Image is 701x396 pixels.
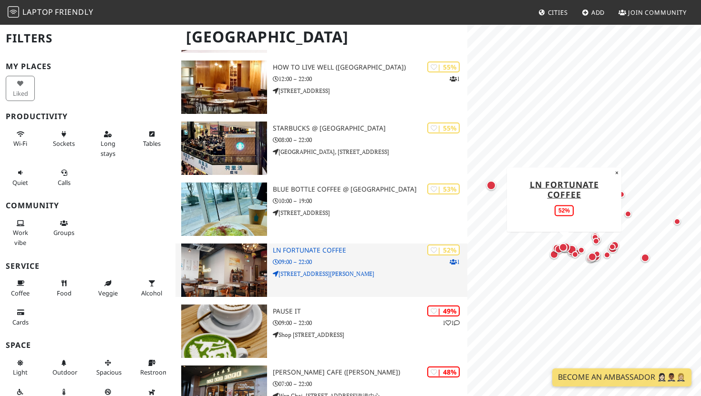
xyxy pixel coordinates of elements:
[615,4,691,21] a: Join Community
[616,189,627,200] div: Map marker
[181,244,267,297] img: LN Fortunate Coffee
[273,330,467,339] p: Shop [STREET_ADDRESS]
[141,289,162,297] span: Alcohol
[566,243,578,255] div: Map marker
[273,307,467,315] h3: Pause It
[178,24,466,50] h1: [GEOGRAPHIC_DATA]
[273,124,467,132] h3: Starbucks @ [GEOGRAPHIC_DATA]
[96,368,122,376] span: Spacious
[53,228,74,237] span: Group tables
[273,368,467,376] h3: [PERSON_NAME] Cafe ([PERSON_NAME])
[628,8,687,17] span: Join Community
[273,135,467,144] p: 08:00 – 22:00
[6,215,35,250] button: Work vibe
[586,251,598,263] div: Map marker
[273,257,467,266] p: 09:00 – 22:00
[55,7,93,17] span: Friendly
[639,252,651,264] div: Map marker
[6,341,170,350] h3: Space
[50,215,79,241] button: Groups
[450,257,460,266] p: 1
[622,208,634,220] div: Map marker
[181,122,267,175] img: Starbucks @ 2 Plaza Hollywood
[13,368,28,376] span: Natural light
[13,139,27,148] span: Stable Wi-Fi
[175,183,468,236] a: Blue Bottle Coffee @ IFC Mall | 53% Blue Bottle Coffee @ [GEOGRAPHIC_DATA] 10:00 – 19:00 [STREET_...
[591,248,603,260] div: Map marker
[427,122,460,133] div: | 55%
[559,241,572,254] div: Map marker
[557,241,569,254] div: Map marker
[427,183,460,194] div: | 53%
[50,275,79,301] button: Food
[273,74,467,83] p: 12:00 – 22:00
[93,126,123,161] button: Long stays
[11,289,30,297] span: Coffee
[450,74,460,83] p: 1
[50,165,79,190] button: Calls
[608,239,621,252] div: Map marker
[273,208,467,217] p: [STREET_ADDRESS]
[576,244,587,256] div: Map marker
[606,242,619,255] div: Map marker
[8,4,93,21] a: LaptopFriendly LaptopFriendly
[8,6,19,18] img: LaptopFriendly
[6,305,35,330] button: Cards
[273,185,467,193] h3: Blue Bottle Coffee @ [GEOGRAPHIC_DATA]
[175,305,468,358] a: Pause It | 49% 11 Pause It 09:00 – 22:00 Shop [STREET_ADDRESS]
[6,355,35,380] button: Light
[591,8,605,17] span: Add
[175,61,468,114] a: HOW to live well (K11 Art Mall) | 55% 1 HOW to live well ([GEOGRAPHIC_DATA]) 12:00 – 22:00 [STREE...
[443,318,460,327] p: 1 1
[175,244,468,297] a: LN Fortunate Coffee | 52% 1 LN Fortunate Coffee 09:00 – 22:00 [STREET_ADDRESS][PERSON_NAME]
[578,4,609,21] a: Add
[590,235,602,247] div: Map marker
[6,24,170,53] h2: Filters
[101,139,115,157] span: Long stays
[6,126,35,152] button: Wi-Fi
[140,368,168,376] span: Restroom
[671,216,683,227] div: Map marker
[52,368,77,376] span: Outdoor area
[551,242,563,254] div: Map marker
[569,249,581,260] div: Map marker
[53,139,75,148] span: Power sockets
[181,61,267,114] img: HOW to live well (K11 Art Mall)
[50,355,79,380] button: Outdoor
[12,178,28,187] span: Quiet
[6,112,170,121] h3: Productivity
[530,178,599,200] a: LN Fortunate Coffee
[584,252,597,264] div: Map marker
[137,355,166,380] button: Restroom
[98,289,118,297] span: Veggie
[565,243,578,256] div: Map marker
[273,196,467,205] p: 10:00 – 19:00
[273,318,467,327] p: 09:00 – 22:00
[485,179,498,192] div: Map marker
[585,251,598,264] div: Map marker
[143,139,161,148] span: Work-friendly tables
[12,318,29,326] span: Credit cards
[273,379,467,388] p: 07:00 – 22:00
[175,122,468,175] a: Starbucks @ 2 Plaza Hollywood | 55% Starbucks @ [GEOGRAPHIC_DATA] 08:00 – 22:00 [GEOGRAPHIC_DATA]...
[427,244,460,255] div: | 52%
[427,305,460,316] div: | 49%
[273,269,467,278] p: [STREET_ADDRESS][PERSON_NAME]
[566,245,579,258] div: Map marker
[6,62,170,71] h3: My Places
[427,366,460,377] div: | 48%
[589,250,602,263] div: Map marker
[181,183,267,236] img: Blue Bottle Coffee @ IFC Mall
[607,241,618,253] div: Map marker
[548,248,560,261] div: Map marker
[273,86,467,95] p: [STREET_ADDRESS]
[6,165,35,190] button: Quiet
[273,246,467,254] h3: LN Fortunate Coffee
[58,178,71,187] span: Video/audio calls
[601,249,613,261] div: Map marker
[548,8,568,17] span: Cities
[137,126,166,152] button: Tables
[553,243,565,255] div: Map marker
[612,167,621,178] button: Close popup
[57,289,72,297] span: Food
